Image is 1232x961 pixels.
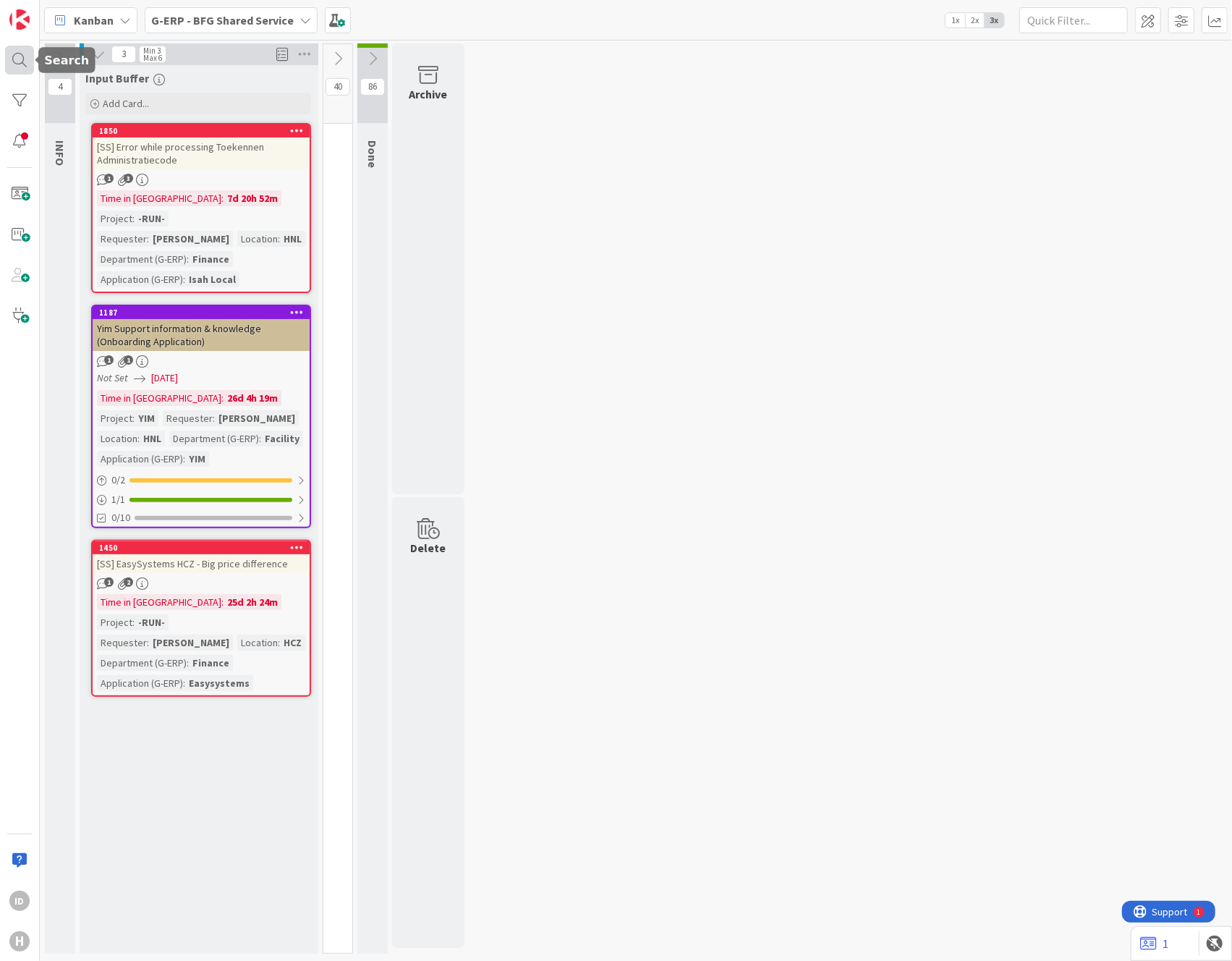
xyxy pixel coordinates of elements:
[140,431,165,446] div: HNL
[135,614,169,630] div: -RUN-
[985,13,1004,27] span: 3x
[149,231,233,247] div: [PERSON_NAME]
[97,251,187,267] div: Department (G-ERP)
[365,140,380,168] span: Done
[97,675,183,691] div: Application (G-ERP)
[93,554,310,573] div: [SS] EasySystems HCZ - Big price difference
[213,410,215,426] span: :
[1019,7,1128,33] input: Quick Filter...
[221,390,224,406] span: :
[93,124,310,137] div: 1850
[278,231,280,247] span: :
[93,541,310,573] div: 1450[SS] EasySystems HCZ - Big price difference
[124,577,133,587] span: 2
[99,308,310,318] div: 1187
[278,635,280,651] span: :
[187,251,189,267] span: :
[9,9,30,30] img: Visit kanbanzone.com
[97,390,221,406] div: Time in [GEOGRAPHIC_DATA]
[132,211,135,227] span: :
[215,410,299,426] div: [PERSON_NAME]
[93,319,310,351] div: Yim Support information & knowledge (Onboarding Application)
[185,451,209,467] div: YIM
[97,594,221,610] div: Time in [GEOGRAPHIC_DATA]
[85,71,149,85] span: Input Buffer
[185,675,253,691] div: Easysystems
[137,431,140,446] span: :
[224,390,281,406] div: 26d 4h 19m
[135,211,169,227] div: -RUN-
[409,85,448,103] div: Archive
[104,577,114,587] span: 1
[97,635,147,651] div: Requester
[97,431,137,446] div: Location
[221,190,224,206] span: :
[124,174,133,183] span: 3
[135,410,158,426] div: YIM
[143,47,161,54] div: Min 3
[259,431,261,446] span: :
[1140,935,1168,952] a: 1
[360,78,385,96] span: 86
[93,541,310,554] div: 1450
[9,891,30,911] div: ID
[97,655,187,671] div: Department (G-ERP)
[149,635,233,651] div: [PERSON_NAME]
[75,6,79,17] div: 1
[93,124,310,169] div: 1850[SS] Error while processing Toekennen Administratiecode
[261,431,303,446] div: Facility
[104,174,114,183] span: 1
[326,78,350,96] span: 40
[124,355,133,365] span: 1
[53,140,67,166] span: INFO
[280,635,305,651] div: HCZ
[103,97,149,110] span: Add Card...
[183,451,185,467] span: :
[97,211,132,227] div: Project
[99,543,310,553] div: 1450
[187,655,189,671] span: :
[151,13,294,27] b: G-ERP - BFG Shared Service
[99,126,310,136] div: 1850
[74,12,114,29] span: Kanban
[97,410,132,426] div: Project
[946,13,965,27] span: 1x
[237,231,278,247] div: Location
[111,46,136,63] span: 3
[169,431,259,446] div: Department (G-ERP)
[183,271,185,287] span: :
[97,190,221,206] div: Time in [GEOGRAPHIC_DATA]
[93,137,310,169] div: [SS] Error while processing Toekennen Administratiecode
[163,410,213,426] div: Requester
[97,371,128,384] i: Not Set
[280,231,305,247] div: HNL
[104,355,114,365] span: 1
[48,78,72,96] span: 4
[183,675,185,691] span: :
[93,471,310,489] div: 0/2
[151,371,178,386] span: [DATE]
[30,2,66,20] span: Support
[143,54,162,62] div: Max 6
[111,492,125,507] span: 1 / 1
[93,306,310,319] div: 1187
[965,13,985,27] span: 2x
[237,635,278,651] div: Location
[147,231,149,247] span: :
[189,251,233,267] div: Finance
[185,271,239,287] div: Isah Local
[411,539,446,556] div: Delete
[44,54,89,67] h5: Search
[97,614,132,630] div: Project
[97,451,183,467] div: Application (G-ERP)
[91,123,311,293] a: 1850[SS] Error while processing Toekennen AdministratiecodeTime in [GEOGRAPHIC_DATA]:7d 20h 52mPr...
[224,190,281,206] div: 7d 20h 52m
[147,635,149,651] span: :
[132,614,135,630] span: :
[189,655,233,671] div: Finance
[9,931,30,952] div: H
[93,306,310,351] div: 1187Yim Support information & knowledge (Onboarding Application)
[97,271,183,287] div: Application (G-ERP)
[97,231,147,247] div: Requester
[224,594,281,610] div: 25d 2h 24m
